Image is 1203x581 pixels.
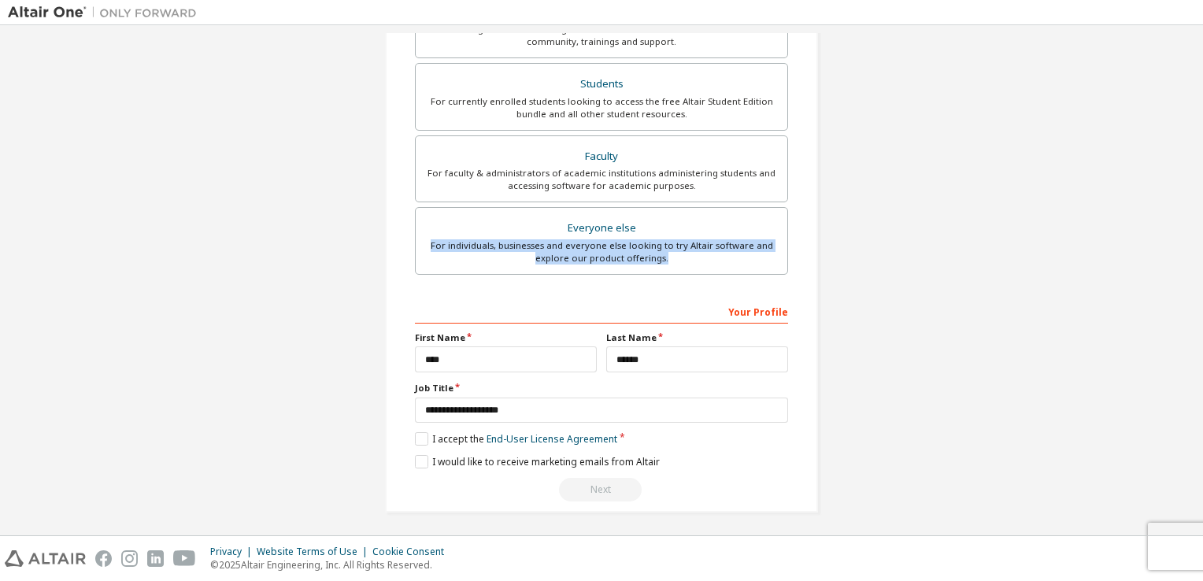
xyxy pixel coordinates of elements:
[415,298,788,324] div: Your Profile
[425,73,778,95] div: Students
[415,432,617,446] label: I accept the
[415,331,597,344] label: First Name
[8,5,205,20] img: Altair One
[425,146,778,168] div: Faculty
[415,478,788,501] div: Select your account type to continue
[425,167,778,192] div: For faculty & administrators of academic institutions administering students and accessing softwa...
[425,95,778,120] div: For currently enrolled students looking to access the free Altair Student Edition bundle and all ...
[606,331,788,344] label: Last Name
[415,382,788,394] label: Job Title
[415,455,660,468] label: I would like to receive marketing emails from Altair
[372,546,453,558] div: Cookie Consent
[121,550,138,567] img: instagram.svg
[210,558,453,572] p: © 2025 Altair Engineering, Inc. All Rights Reserved.
[425,23,778,48] div: For existing customers looking to access software downloads, HPC resources, community, trainings ...
[95,550,112,567] img: facebook.svg
[210,546,257,558] div: Privacy
[425,239,778,265] div: For individuals, businesses and everyone else looking to try Altair software and explore our prod...
[147,550,164,567] img: linkedin.svg
[257,546,372,558] div: Website Terms of Use
[5,550,86,567] img: altair_logo.svg
[487,432,617,446] a: End-User License Agreement
[173,550,196,567] img: youtube.svg
[425,217,778,239] div: Everyone else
